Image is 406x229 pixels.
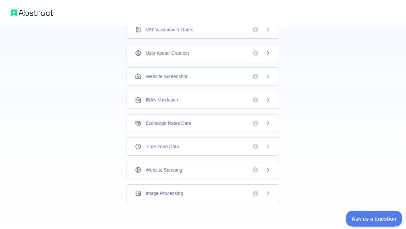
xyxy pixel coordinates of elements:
iframe: Toggle Customer Support [346,211,403,226]
span: VAT Validation & Rates [146,26,193,33]
span: Website Scraping [146,167,182,173]
img: Abstract logo [11,8,53,17]
span: IBAN Validation [146,96,178,103]
span: Exchange Rates Data [146,120,191,127]
span: Image Processing [146,190,183,197]
span: Time Zone Data [146,143,179,150]
span: User Avatar Creation [146,50,189,56]
span: Website Screenshot [146,73,187,80]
